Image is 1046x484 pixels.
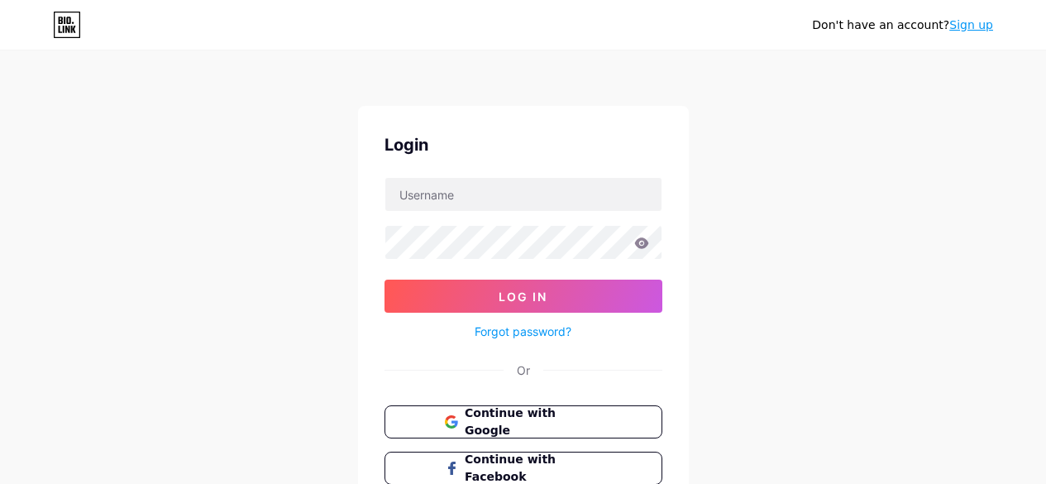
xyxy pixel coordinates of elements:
div: Don't have an account? [812,17,993,34]
button: Log In [384,280,662,313]
span: Continue with Google [465,405,601,439]
div: Login [384,132,662,157]
a: Forgot password? [475,323,571,340]
a: Sign up [949,18,993,31]
button: Continue with Google [384,405,662,438]
div: Or [517,362,530,379]
input: Username [385,178,662,211]
span: Log In [499,290,547,304]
